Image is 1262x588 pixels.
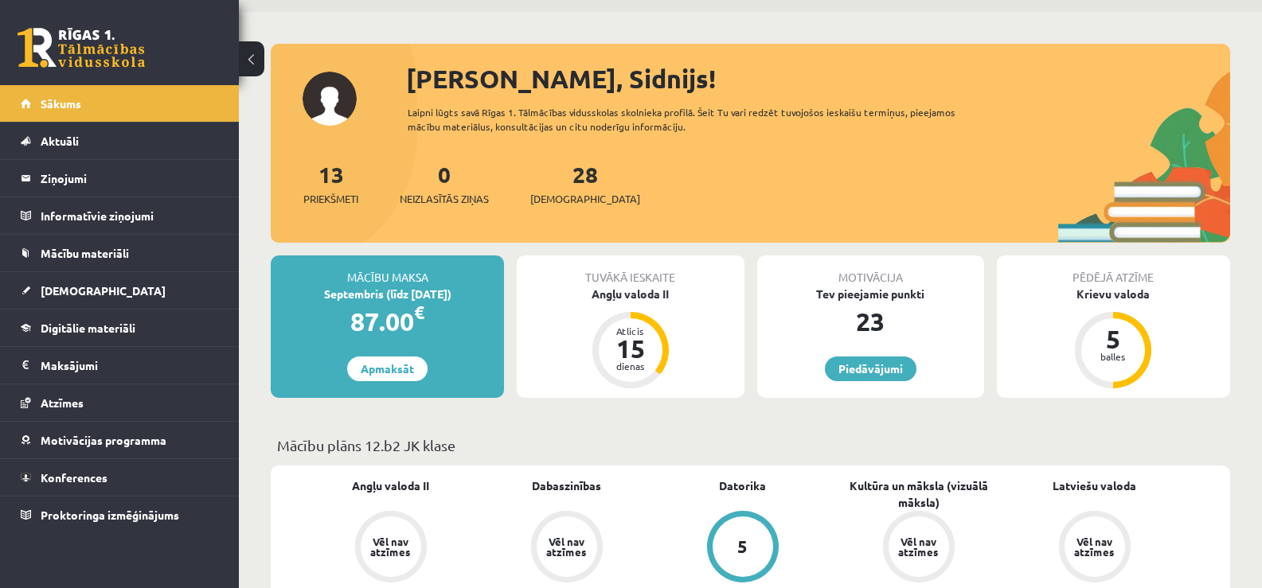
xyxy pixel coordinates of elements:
span: [DEMOGRAPHIC_DATA] [41,283,166,298]
a: Kultūra un māksla (vizuālā māksla) [830,477,1006,511]
div: 87.00 [271,302,504,341]
span: Motivācijas programma [41,433,166,447]
a: Konferences [21,459,219,496]
span: € [414,301,424,324]
div: Pēdējā atzīme [997,255,1230,286]
a: Mācību materiāli [21,235,219,271]
legend: Informatīvie ziņojumi [41,197,219,234]
div: Vēl nav atzīmes [897,536,941,557]
div: 23 [757,302,984,341]
div: Tev pieejamie punkti [757,286,984,302]
div: Septembris (līdz [DATE]) [271,286,504,302]
span: Digitālie materiāli [41,321,135,335]
span: Mācību materiāli [41,246,129,260]
div: [PERSON_NAME], Sidnijs! [406,60,1230,98]
a: 5 [654,511,830,586]
div: Vēl nav atzīmes [1073,536,1117,557]
a: Motivācijas programma [21,422,219,458]
span: Sākums [41,96,81,111]
div: Motivācija [757,255,984,286]
a: Maksājumi [21,347,219,384]
span: Proktoringa izmēģinājums [41,508,179,522]
div: Vēl nav atzīmes [369,536,413,557]
a: Ziņojumi [21,160,219,197]
a: Piedāvājumi [825,356,916,381]
legend: Maksājumi [41,347,219,384]
div: Krievu valoda [997,286,1230,302]
a: Datorika [719,477,766,494]
a: Sākums [21,85,219,122]
div: 5 [1089,326,1137,352]
a: Vēl nav atzīmes [830,511,1006,586]
span: Aktuāli [41,134,79,148]
a: Vēl nav atzīmes [479,511,654,586]
div: Vēl nav atzīmes [545,536,589,557]
div: Atlicis [607,326,654,336]
div: 15 [607,336,654,361]
div: Angļu valoda II [517,286,744,302]
div: Laipni lūgts savā Rīgas 1. Tālmācības vidusskolas skolnieka profilā. Šeit Tu vari redzēt tuvojošo... [408,105,983,134]
a: Rīgas 1. Tālmācības vidusskola [18,28,145,68]
p: Mācību plāns 12.b2 JK klase [277,434,1224,456]
a: Atzīmes [21,384,219,421]
div: balles [1089,352,1137,361]
a: Krievu valoda 5 balles [997,286,1230,391]
a: Vēl nav atzīmes [1006,511,1182,586]
div: 5 [737,538,748,555]
div: Mācību maksa [271,255,504,286]
span: Neizlasītās ziņas [400,191,489,207]
a: Proktoringa izmēģinājums [21,496,219,533]
a: 13Priekšmeti [303,160,358,207]
legend: Ziņojumi [41,160,219,197]
a: Angļu valoda II Atlicis 15 dienas [517,286,744,391]
a: Informatīvie ziņojumi [21,197,219,234]
a: [DEMOGRAPHIC_DATA] [21,272,219,309]
a: Angļu valoda II [352,477,429,494]
a: Dabaszinības [532,477,601,494]
a: Aktuāli [21,123,219,159]
a: Vēl nav atzīmes [303,511,479,586]
span: Konferences [41,470,107,485]
span: Priekšmeti [303,191,358,207]
a: 0Neizlasītās ziņas [400,160,489,207]
span: [DEMOGRAPHIC_DATA] [530,191,640,207]
a: 28[DEMOGRAPHIC_DATA] [530,160,640,207]
a: Digitālie materiāli [21,310,219,346]
span: Atzīmes [41,395,84,410]
div: dienas [607,361,654,371]
a: Latviešu valoda [1053,477,1136,494]
a: Apmaksāt [347,356,428,381]
div: Tuvākā ieskaite [517,255,744,286]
